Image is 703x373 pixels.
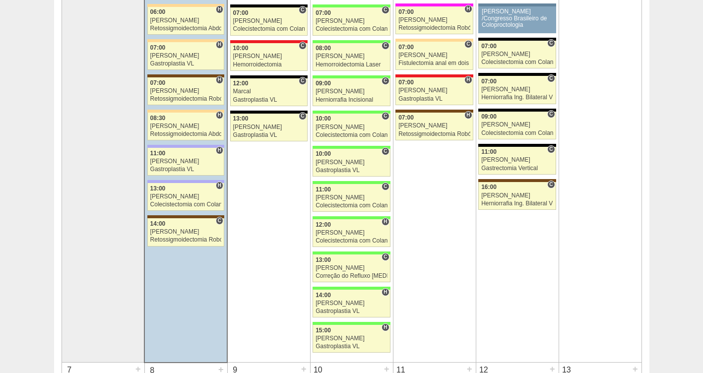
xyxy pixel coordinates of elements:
[464,5,472,13] span: Hospital
[150,193,222,200] div: [PERSON_NAME]
[216,217,223,225] span: Consultório
[316,265,387,271] div: [PERSON_NAME]
[395,110,473,113] div: Key: Santa Joana
[150,96,222,102] div: Retossigmoidectomia Robótica
[316,202,387,209] div: Colecistectomia com Colangiografia VL
[233,53,305,60] div: [PERSON_NAME]
[216,146,223,154] span: Hospital
[150,185,166,192] span: 13:00
[316,327,331,334] span: 15:00
[398,87,470,94] div: [PERSON_NAME]
[313,40,390,43] div: Key: Brasil
[382,112,389,120] span: Consultório
[398,17,470,23] div: [PERSON_NAME]
[150,8,166,15] span: 06:00
[313,7,390,35] a: C 07:00 [PERSON_NAME] Colecistectomia com Colangiografia VL
[478,41,556,68] a: C 07:00 [PERSON_NAME] Colecistectomia com Colangiografia VL
[147,113,224,140] a: H 08:30 [PERSON_NAME] Retossigmoidectomia Abdominal VL
[382,218,389,226] span: Hospital
[481,165,553,172] div: Gastrectomia Vertical
[150,237,222,243] div: Retossigmoidectomia Robótica
[478,144,556,147] div: Key: Blanc
[147,4,224,7] div: Key: Bartira
[395,113,473,140] a: H 07:00 [PERSON_NAME] Retossigmoidectomia Robótica
[147,77,224,105] a: H 07:00 [PERSON_NAME] Retossigmoidectomia Robótica
[478,6,556,33] a: [PERSON_NAME] /Congresso Brasileiro de Coloproctologia
[464,76,472,84] span: Hospital
[316,159,387,166] div: [PERSON_NAME]
[150,17,222,24] div: [PERSON_NAME]
[147,183,224,211] a: H 13:00 [PERSON_NAME] Colecistectomia com Colangiografia VL
[482,8,553,28] div: [PERSON_NAME] /Congresso Brasileiro de Coloproctologia
[547,145,555,153] span: Consultório
[481,184,497,190] span: 16:00
[313,322,390,325] div: Key: Brasil
[382,288,389,296] span: Hospital
[316,256,331,263] span: 13:00
[478,109,556,112] div: Key: Blanc
[316,221,331,228] span: 12:00
[481,200,553,207] div: Herniorrafia Ing. Bilateral VL
[316,80,331,87] span: 09:00
[395,39,473,42] div: Key: Bartira
[478,179,556,182] div: Key: Santa Joana
[395,77,473,105] a: H 07:00 [PERSON_NAME] Gastroplastia VL
[316,97,387,103] div: Herniorrafia Incisional
[316,26,387,32] div: Colecistectomia com Colangiografia VL
[382,183,389,190] span: Consultório
[547,181,555,188] span: Consultório
[313,146,390,149] div: Key: Brasil
[313,181,390,184] div: Key: Brasil
[299,6,306,14] span: Consultório
[299,112,306,120] span: Consultório
[398,123,470,129] div: [PERSON_NAME]
[150,150,166,157] span: 11:00
[313,111,390,114] div: Key: Brasil
[233,132,305,138] div: Gastroplastia VL
[395,74,473,77] div: Key: Assunção
[464,40,472,48] span: Consultório
[316,308,387,314] div: Gastroplastia VL
[150,115,166,122] span: 08:30
[313,114,390,141] a: C 10:00 [PERSON_NAME] Colecistectomia com Colangiografia VL
[216,111,223,119] span: Hospital
[150,44,166,51] span: 07:00
[316,194,387,201] div: [PERSON_NAME]
[233,115,249,122] span: 13:00
[233,97,305,103] div: Gastroplastia VL
[316,53,387,60] div: [PERSON_NAME]
[150,61,222,67] div: Gastroplastia VL
[316,18,387,24] div: [PERSON_NAME]
[382,253,389,261] span: Consultório
[478,182,556,210] a: C 16:00 [PERSON_NAME] Herniorrafia Ing. Bilateral VL
[216,41,223,49] span: Hospital
[216,182,223,189] span: Hospital
[216,76,223,84] span: Hospital
[147,39,224,42] div: Key: Bartira
[313,219,390,247] a: H 12:00 [PERSON_NAME] Colecistectomia com Colangiografia VL
[147,148,224,176] a: H 11:00 [PERSON_NAME] Gastroplastia VL
[313,290,390,317] a: H 14:00 [PERSON_NAME] Gastroplastia VL
[316,335,387,342] div: [PERSON_NAME]
[313,184,390,212] a: C 11:00 [PERSON_NAME] Colecistectomia com Colangiografia VL
[313,251,390,254] div: Key: Brasil
[216,5,223,13] span: Hospital
[478,112,556,139] a: C 09:00 [PERSON_NAME] Colecistectomia com Colangiografia VL
[316,62,387,68] div: Hemorroidectomia Laser
[147,110,224,113] div: Key: Bartira
[233,62,305,68] div: Hemorroidectomia
[150,166,222,173] div: Gastroplastia VL
[147,42,224,70] a: H 07:00 [PERSON_NAME] Gastroplastia VL
[395,3,473,6] div: Key: Pro Matre
[478,3,556,6] div: Key: Aviso
[299,42,306,50] span: Consultório
[316,124,387,130] div: [PERSON_NAME]
[316,238,387,244] div: Colecistectomia com Colangiografia VL
[233,80,249,87] span: 12:00
[313,43,390,71] a: C 08:00 [PERSON_NAME] Hemorroidectomia Laser
[150,79,166,86] span: 07:00
[233,18,305,24] div: [PERSON_NAME]
[316,150,331,157] span: 10:00
[313,149,390,177] a: C 10:00 [PERSON_NAME] Gastroplastia VL
[150,131,222,137] div: Retossigmoidectomia Abdominal VL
